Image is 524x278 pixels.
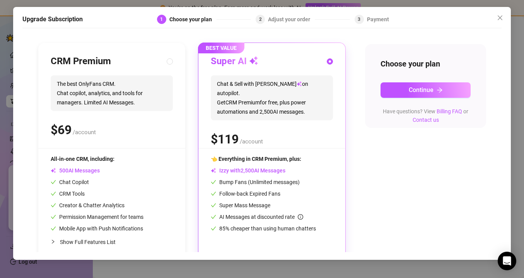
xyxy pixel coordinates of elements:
span: Show Full Features List [60,239,116,245]
div: Show Full Features List [51,233,173,251]
span: $ [51,123,72,137]
span: Permission Management for teams [51,214,143,220]
span: info-circle [298,214,303,220]
span: check [51,203,56,208]
div: Open Intercom Messenger [498,252,516,270]
span: Follow-back Expired Fans [211,191,280,197]
span: arrow-right [437,87,443,93]
span: check [211,214,216,220]
span: 1 [160,17,163,22]
span: AI Messages [51,167,100,174]
h5: Upgrade Subscription [22,15,83,24]
span: check [51,191,56,196]
a: Contact us [413,117,439,123]
span: check [51,226,56,231]
span: BEST VALUE [198,43,244,53]
span: Bump Fans (Unlimited messages) [211,179,300,185]
span: 2 [259,17,262,22]
span: Chat & Sell with [PERSON_NAME] on autopilot. Get CRM Premium for free, plus power automations and... [211,75,333,120]
span: Have questions? View or [383,108,468,123]
span: The best OnlyFans CRM. Chat copilot, analytics, and tools for managers. Limited AI Messages. [51,75,173,111]
span: close [497,15,503,21]
span: 85% cheaper than using human chatters [211,225,316,232]
button: Continuearrow-right [381,82,471,98]
span: All-in-one CRM, including: [51,156,114,162]
span: check [211,191,216,196]
h3: Super AI [211,55,258,68]
span: Super Mass Message [211,202,270,208]
span: Continue [409,86,434,94]
span: check [211,179,216,185]
span: check [211,203,216,208]
span: 👈 Everything in CRM Premium, plus: [211,156,301,162]
span: Chat Copilot [51,179,89,185]
button: Close [494,12,506,24]
h4: Choose your plan [381,58,471,69]
div: Adjust your order [268,15,315,24]
span: /account [73,129,96,136]
span: Izzy with AI Messages [211,167,285,174]
span: /account [240,138,263,145]
span: collapsed [51,239,55,244]
span: Close [494,15,506,21]
span: AI Messages at discounted rate [219,214,303,220]
div: Payment [367,15,389,24]
span: Mobile App with Push Notifications [51,225,143,232]
a: Billing FAQ [437,108,462,114]
span: Creator & Chatter Analytics [51,202,125,208]
span: $ [211,132,239,147]
div: Choose your plan [169,15,217,24]
span: check [51,179,56,185]
span: check [51,214,56,220]
h3: CRM Premium [51,55,111,68]
span: check [211,226,216,231]
span: CRM Tools [51,191,85,197]
span: 3 [358,17,360,22]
